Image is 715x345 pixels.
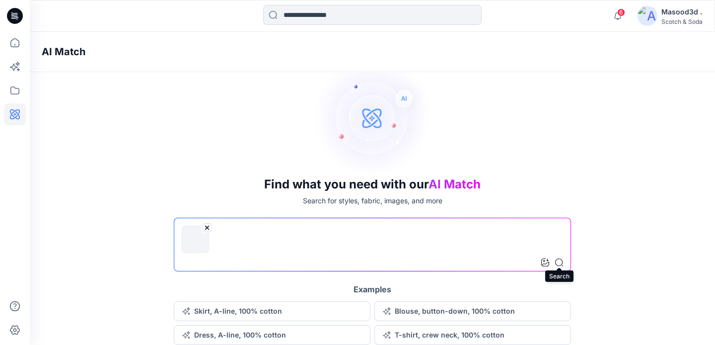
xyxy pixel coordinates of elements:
[638,6,657,26] img: avatar
[313,58,432,177] img: AI Search
[661,18,703,25] div: Scotch & Soda
[174,301,370,321] button: Skirt, A-line, 100% cotton
[354,283,391,295] h5: Examples
[617,8,625,16] span: 6
[374,325,571,345] button: T-shirt, crew neck, 100% cotton
[429,177,481,191] span: AI Match
[174,325,370,345] button: Dress, A-line, 100% cotton
[374,301,571,321] button: Blouse, button-down, 100% cotton
[303,195,442,206] p: Search for styles, fabric, images, and more
[661,6,703,18] div: Masood3d .
[264,177,481,191] h3: Find what you need with our
[42,46,85,58] h4: AI Match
